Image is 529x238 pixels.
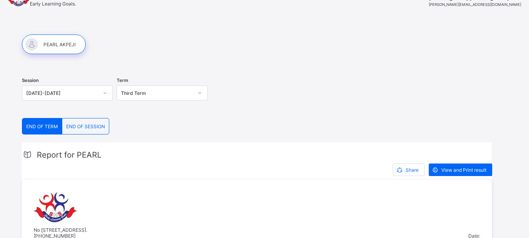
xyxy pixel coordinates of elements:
[34,192,78,223] img: sweethaven.png
[37,150,101,160] span: Report for PEARL
[121,90,193,96] div: Third Term
[406,167,419,173] span: Share
[30,1,76,7] span: Early Learning Goals.
[117,78,128,83] span: Term
[429,2,521,7] span: [PERSON_NAME][EMAIL_ADDRESS][DOMAIN_NAME]
[441,167,486,173] span: View and Print result
[26,124,58,129] span: END OF TERM
[66,124,105,129] span: END OF SESSION
[22,78,39,83] span: Session
[26,90,98,96] div: [DATE]-[DATE]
